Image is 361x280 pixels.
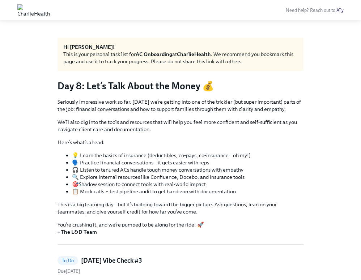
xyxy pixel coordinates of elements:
[58,98,303,113] p: Seriously impressive work so far. [DATE] we’re getting into one of the trickier (but super import...
[72,181,303,188] li: 🎯Shadow session to connect tools with real-world impact
[63,44,115,50] strong: Hi [PERSON_NAME]!
[58,258,78,263] span: To Do
[17,4,50,16] img: CharlieHealth
[336,8,344,13] a: Ally
[72,152,303,159] li: 💡 Learn the basics of insurance (deductibles, co-pays, co-insurance—oh my!)
[177,51,211,57] strong: CharlieHealth
[58,268,80,274] span: Wednesday, September 3rd 2025, 4:00 pm
[58,79,303,92] h3: Day 8: Let’s Talk About the Money 💰
[81,256,142,265] h5: [DATE] Vibe Check #3
[63,51,298,65] div: This is your personal task list for at . We recommend you bookmark this page and use it to track ...
[136,51,172,57] strong: AC Onboarding
[72,159,303,166] li: 🗣️ Practice financial conversations—it gets easier with reps
[58,229,97,235] strong: – The L&D Team
[58,201,303,215] p: This is a big learning day—but it’s building toward the bigger picture. Ask questions, lean on yo...
[58,221,303,236] p: You’re crushing it, and we’re pumped to be along for the ride! 🚀
[58,139,303,146] p: Here’s what’s ahead:
[72,166,303,173] li: 🎧 Listen to tenured ACs handle tough money conversations with empathy
[58,256,303,275] a: To Do[DATE] Vibe Check #3Due[DATE]
[286,8,344,13] span: Need help? Reach out to
[58,119,303,133] p: We’ll also dig into the tools and resources that will help you feel more confident and self-suffi...
[72,188,303,195] li: 📋 Mock calls + test pipeline audit to get hands-on with documentation
[72,173,303,181] li: 🔍 Explore internal resources like Confluence, Docebo, and insurance tools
